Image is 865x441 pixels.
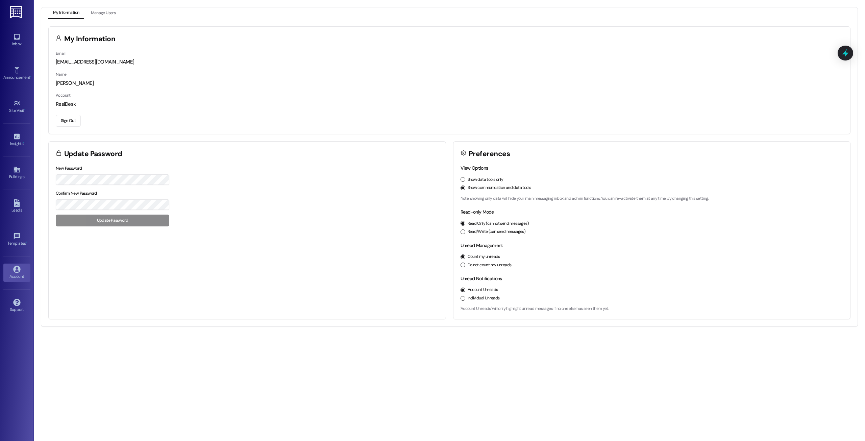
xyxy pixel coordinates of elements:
span: • [26,240,27,245]
label: Name [56,72,67,77]
img: ResiDesk Logo [10,6,24,18]
a: Leads [3,197,30,216]
label: Account Unreads [468,287,498,293]
label: View Options [461,165,488,171]
label: Show data tools only [468,177,503,183]
label: Individual Unreads [468,295,500,301]
div: [EMAIL_ADDRESS][DOMAIN_NAME] [56,58,843,66]
label: Count my unreads [468,254,500,260]
a: Buildings [3,164,30,182]
a: Inbox [3,31,30,49]
a: Account [3,264,30,282]
label: Read-only Mode [461,209,494,215]
a: Support [3,297,30,315]
button: My Information [48,7,84,19]
span: • [23,140,24,145]
button: Manage Users [86,7,120,19]
a: Site Visit • [3,98,30,116]
p: 'Account Unreads' will only highlight unread messages if no one else has seen them yet. [461,306,843,312]
h3: My Information [64,35,116,43]
h3: Update Password [64,150,122,157]
button: Sign Out [56,115,81,127]
h3: Preferences [469,150,510,157]
span: • [30,74,31,79]
div: ResiDesk [56,101,843,108]
div: [PERSON_NAME] [56,80,843,87]
label: Show communication and data tools [468,185,531,191]
label: New Password [56,166,82,171]
label: Unread Notifications [461,275,502,281]
label: Do not count my unreads [468,262,512,268]
label: Read/Write (can send messages) [468,229,526,235]
span: • [24,107,25,112]
p: Note: showing only data will hide your main messaging inbox and admin functions. You can re-activ... [461,196,843,202]
label: Read Only (cannot send messages) [468,221,529,227]
a: Templates • [3,230,30,249]
label: Account [56,93,71,98]
label: Unread Management [461,242,503,248]
label: Confirm New Password [56,191,97,196]
a: Insights • [3,131,30,149]
label: Email [56,51,65,56]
